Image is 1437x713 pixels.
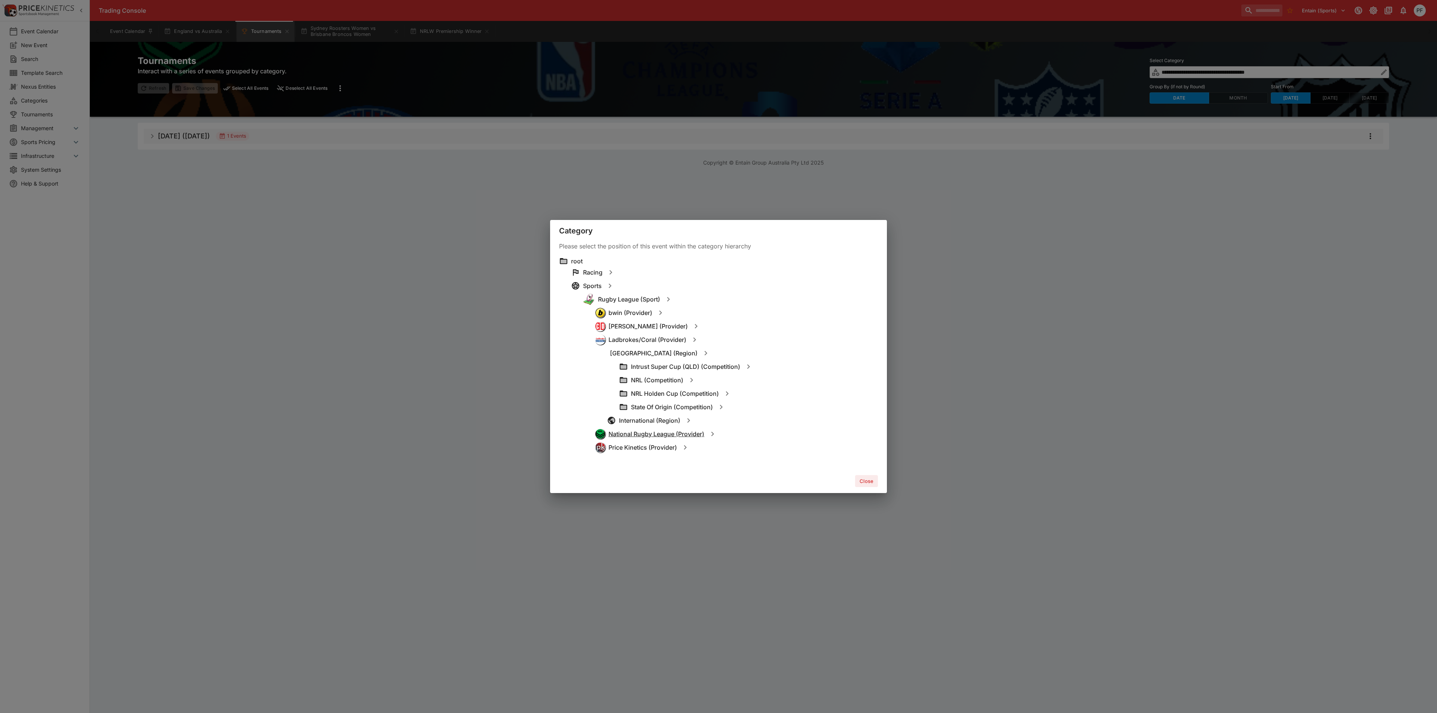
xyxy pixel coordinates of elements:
h6: Rugby League (Sport) [598,296,660,303]
div: Champion Data [595,321,605,331]
div: Category [550,220,887,242]
img: championdata.png [595,321,605,331]
img: ladbrokescoral.png [595,337,605,342]
div: bwin [595,307,605,318]
img: rugby_league.png [583,293,595,305]
img: nrl.png [595,429,605,439]
h6: root [571,257,583,265]
div: National Rugby League [595,429,605,439]
h6: NRL (Competition) [631,376,683,384]
h6: State Of Origin (Competition) [631,403,713,411]
h6: NRL Holden Cup (Competition) [631,390,719,398]
h6: [PERSON_NAME] (Provider) [608,322,688,330]
h6: Intrust Super Cup (QLD) (Competition) [631,363,740,371]
h6: Price Kinetics (Provider) [608,444,677,452]
h6: International (Region) [619,417,680,425]
h6: Sports [583,282,602,290]
p: Please select the position of this event within the category hierarchy [559,242,878,251]
button: Close [855,475,878,487]
h6: National Rugby League (Provider) [608,430,704,438]
h6: Ladbrokes/Coral (Provider) [608,336,686,344]
div: Price Kinetics [595,442,605,453]
div: Ladbrokes/Coral [595,334,605,345]
h6: bwin (Provider) [608,309,652,317]
h6: Racing [583,269,602,276]
img: pricekinetics.png [595,443,605,452]
h6: [GEOGRAPHIC_DATA] (Region) [610,349,698,357]
img: bwin.png [595,308,605,318]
